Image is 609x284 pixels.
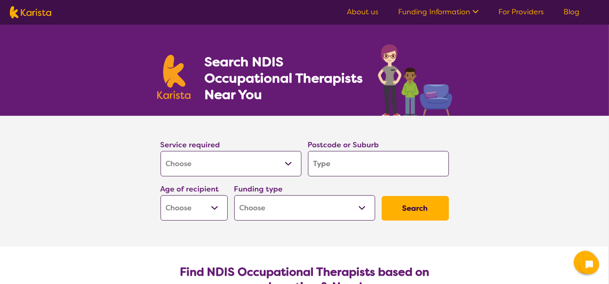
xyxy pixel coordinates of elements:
a: About us [347,7,378,17]
img: Karista logo [10,6,51,18]
img: Karista logo [157,55,191,99]
button: Search [382,196,449,221]
button: Channel Menu [574,251,597,274]
img: occupational-therapy [378,44,452,116]
a: Blog [564,7,580,17]
a: Funding Information [398,7,479,17]
input: Type [308,151,449,176]
label: Age of recipient [161,184,219,194]
a: For Providers [498,7,544,17]
h1: Search NDIS Occupational Therapists Near You [204,54,364,103]
label: Postcode or Suburb [308,140,379,150]
label: Funding type [234,184,283,194]
label: Service required [161,140,220,150]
